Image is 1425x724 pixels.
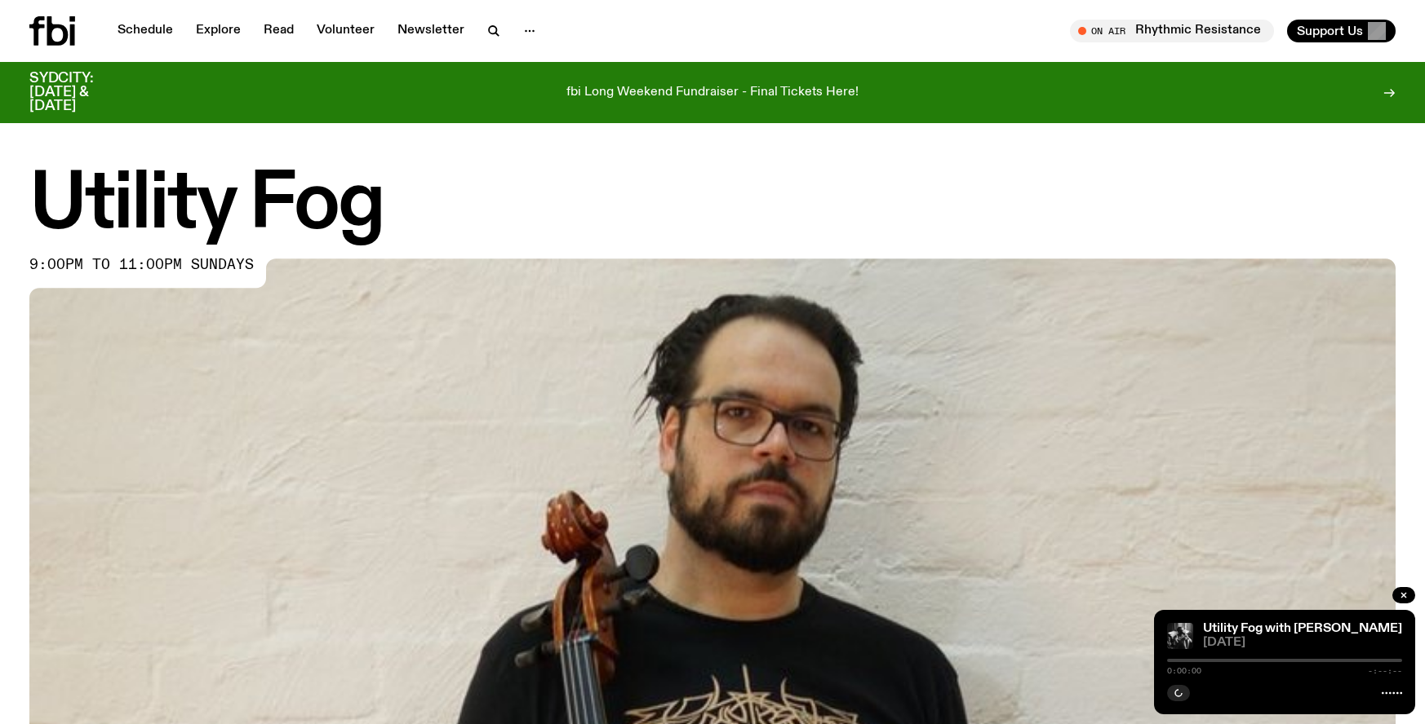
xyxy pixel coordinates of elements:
[307,20,384,42] a: Volunteer
[1167,667,1201,675] span: 0:00:00
[1368,667,1402,675] span: -:--:--
[1070,20,1274,42] button: On AirRhythmic Resistance
[29,72,134,113] h3: SYDCITY: [DATE] & [DATE]
[388,20,474,42] a: Newsletter
[108,20,183,42] a: Schedule
[1203,622,1402,635] a: Utility Fog with [PERSON_NAME]
[186,20,251,42] a: Explore
[29,258,254,271] span: 9:00pm to 11:00pm sundays
[1167,623,1193,649] img: Cover of Ho99o9's album Tomorrow We Escape
[1297,24,1363,38] span: Support Us
[1287,20,1396,42] button: Support Us
[254,20,304,42] a: Read
[29,169,1396,242] h1: Utility Fog
[566,86,859,100] p: fbi Long Weekend Fundraiser - Final Tickets Here!
[1203,637,1402,649] span: [DATE]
